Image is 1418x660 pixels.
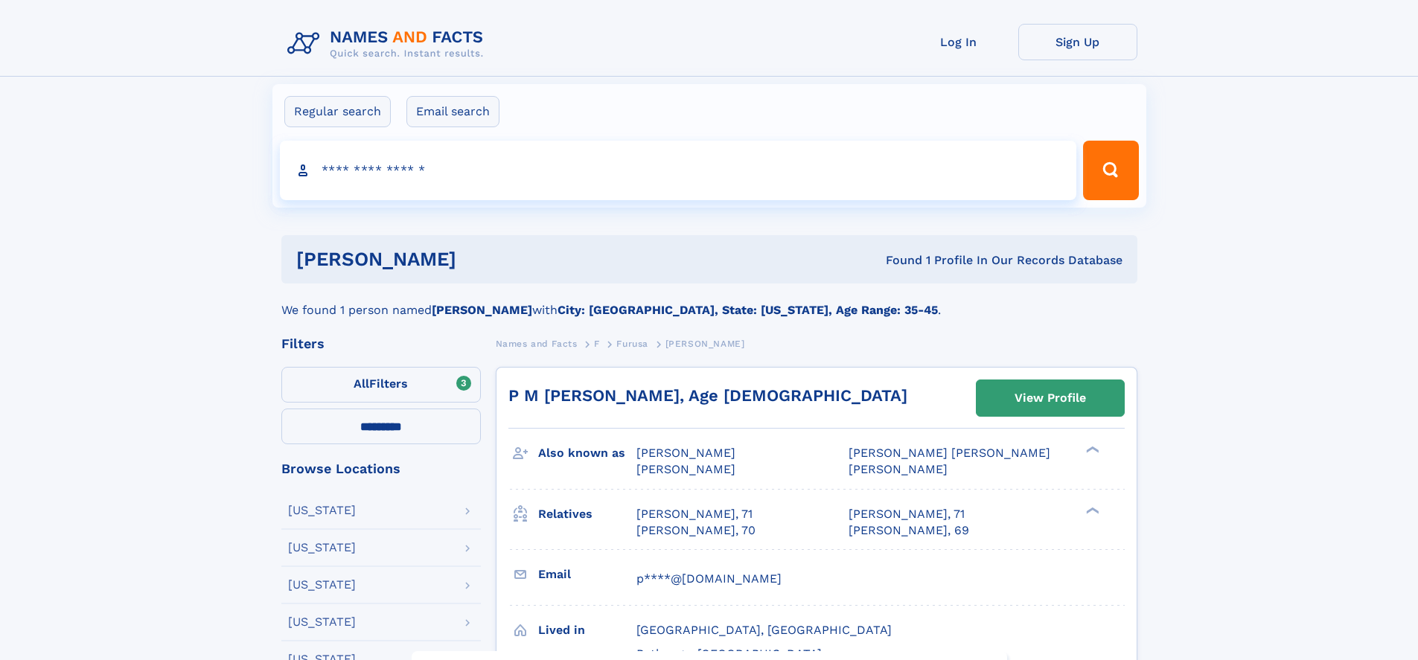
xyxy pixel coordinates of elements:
[432,303,532,317] b: [PERSON_NAME]
[616,334,648,353] a: Furusa
[849,462,948,476] span: [PERSON_NAME]
[1082,445,1100,455] div: ❯
[594,339,600,349] span: F
[281,24,496,64] img: Logo Names and Facts
[280,141,1077,200] input: search input
[1018,24,1137,60] a: Sign Up
[665,339,745,349] span: [PERSON_NAME]
[636,623,892,637] span: [GEOGRAPHIC_DATA], [GEOGRAPHIC_DATA]
[594,334,600,353] a: F
[849,522,969,539] a: [PERSON_NAME], 69
[508,386,907,405] a: P M [PERSON_NAME], Age [DEMOGRAPHIC_DATA]
[1082,505,1100,515] div: ❯
[977,380,1124,416] a: View Profile
[354,377,369,391] span: All
[281,337,481,350] div: Filters
[538,618,636,643] h3: Lived in
[636,462,735,476] span: [PERSON_NAME]
[849,506,965,522] a: [PERSON_NAME], 71
[636,506,753,522] a: [PERSON_NAME], 71
[616,339,648,349] span: Furusa
[288,504,356,516] div: [US_STATE]
[636,446,735,460] span: [PERSON_NAME]
[558,303,938,317] b: City: [GEOGRAPHIC_DATA], State: [US_STATE], Age Range: 35-45
[296,250,671,269] h1: [PERSON_NAME]
[899,24,1018,60] a: Log In
[288,616,356,628] div: [US_STATE]
[288,542,356,554] div: [US_STATE]
[1083,141,1138,200] button: Search Button
[671,252,1122,269] div: Found 1 Profile In Our Records Database
[636,522,756,539] a: [PERSON_NAME], 70
[849,446,1050,460] span: [PERSON_NAME] [PERSON_NAME]
[496,334,578,353] a: Names and Facts
[406,96,499,127] label: Email search
[281,283,1137,319] div: We found 1 person named with .
[281,367,481,403] label: Filters
[1015,381,1086,415] div: View Profile
[281,462,481,475] div: Browse Locations
[538,502,636,527] h3: Relatives
[288,579,356,591] div: [US_STATE]
[538,562,636,587] h3: Email
[284,96,391,127] label: Regular search
[538,440,636,466] h3: Also known as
